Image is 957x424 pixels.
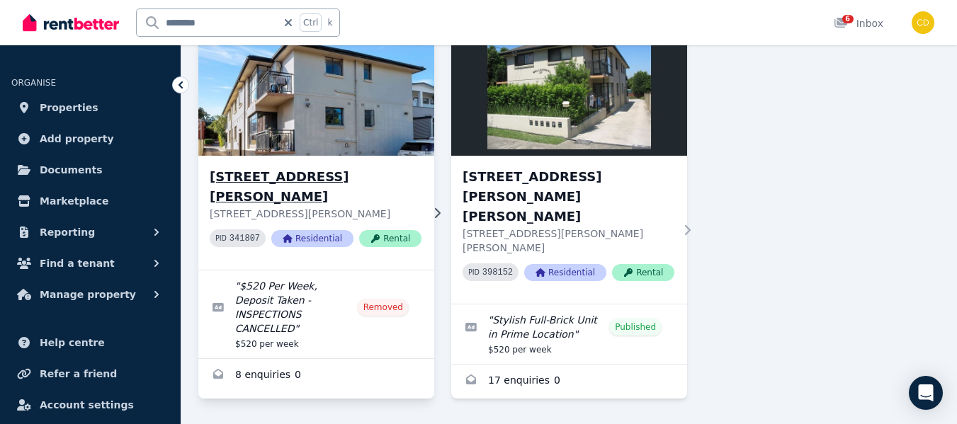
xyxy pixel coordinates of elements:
div: Inbox [834,16,883,30]
span: Residential [524,264,606,281]
span: Add property [40,130,114,147]
button: Manage property [11,280,169,309]
span: Find a tenant [40,255,115,272]
span: k [327,17,332,28]
span: Manage property [40,286,136,303]
span: Residential [271,230,353,247]
code: 398152 [482,268,513,277]
a: Edit listing: $520 Per Week, Deposit Taken - INSPECTIONS CANCELLED [198,270,434,358]
span: Documents [40,161,103,178]
span: Help centre [40,334,105,351]
button: Find a tenant [11,249,169,277]
a: Properties [11,93,169,122]
img: Chris Dimitropoulos [912,11,934,34]
a: Add property [11,125,169,153]
a: 3/37 Ferguson Avenue, Wiley Park[STREET_ADDRESS][PERSON_NAME][STREET_ADDRESS][PERSON_NAME]PID 341... [198,20,434,270]
p: [STREET_ADDRESS][PERSON_NAME] [210,207,421,221]
a: Account settings [11,391,169,419]
span: Properties [40,99,98,116]
h3: [STREET_ADDRESS][PERSON_NAME][PERSON_NAME] [463,167,674,227]
span: Refer a friend [40,365,117,382]
span: 6 [842,15,854,23]
a: Refer a friend [11,360,169,388]
small: PID [468,268,480,276]
a: 4/37 Ferguson Ave, Wiley Park[STREET_ADDRESS][PERSON_NAME][PERSON_NAME][STREET_ADDRESS][PERSON_NA... [451,20,687,304]
div: Open Intercom Messenger [909,376,943,410]
img: 3/37 Ferguson Avenue, Wiley Park [193,16,441,159]
a: Documents [11,156,169,184]
span: ORGANISE [11,78,56,88]
p: [STREET_ADDRESS][PERSON_NAME][PERSON_NAME] [463,227,674,255]
h3: [STREET_ADDRESS][PERSON_NAME] [210,167,421,207]
code: 341807 [230,234,260,243]
a: Edit listing: Stylish Full-Brick Unit in Prime Location [451,304,687,364]
img: RentBetter [23,12,119,33]
small: PID [215,234,227,242]
span: Rental [612,264,674,281]
a: Enquiries for 4/37 Ferguson Ave, Wiley Park [451,365,687,399]
span: Marketplace [40,193,108,210]
span: Account settings [40,396,134,413]
a: Help centre [11,328,169,357]
a: Marketplace [11,187,169,215]
a: Enquiries for 3/37 Ferguson Avenue, Wiley Park [198,359,434,393]
button: Reporting [11,218,169,246]
span: Reporting [40,224,95,241]
img: 4/37 Ferguson Ave, Wiley Park [451,20,687,156]
span: Rental [359,230,421,247]
span: Ctrl [300,13,322,32]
